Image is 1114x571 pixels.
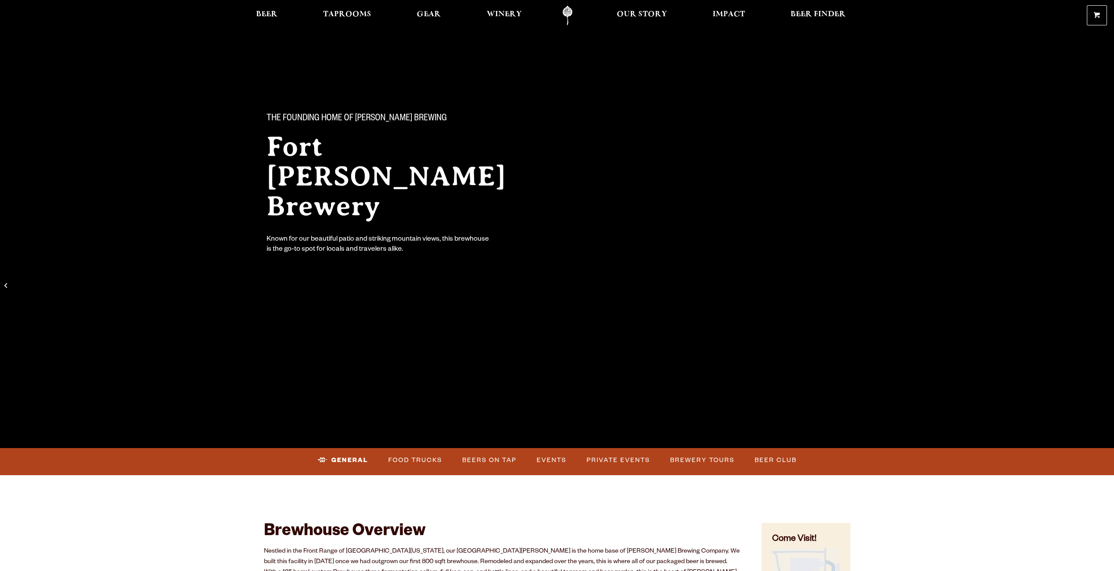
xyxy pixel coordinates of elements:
[417,11,441,18] span: Gear
[772,533,840,546] h4: Come Visit!
[264,523,740,542] h2: Brewhouse Overview
[481,6,527,25] a: Winery
[611,6,673,25] a: Our Story
[385,450,446,470] a: Food Trucks
[411,6,446,25] a: Gear
[267,132,540,221] h2: Fort [PERSON_NAME] Brewery
[459,450,520,470] a: Beers on Tap
[533,450,570,470] a: Events
[707,6,751,25] a: Impact
[751,450,800,470] a: Beer Club
[713,11,745,18] span: Impact
[250,6,283,25] a: Beer
[256,11,278,18] span: Beer
[267,235,491,255] div: Known for our beautiful patio and striking mountain views, this brewhouse is the go-to spot for l...
[583,450,654,470] a: Private Events
[617,11,667,18] span: Our Story
[487,11,522,18] span: Winery
[791,11,846,18] span: Beer Finder
[314,450,372,470] a: General
[785,6,851,25] a: Beer Finder
[267,113,447,125] span: The Founding Home of [PERSON_NAME] Brewing
[317,6,377,25] a: Taprooms
[667,450,738,470] a: Brewery Tours
[551,6,584,25] a: Odell Home
[323,11,371,18] span: Taprooms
